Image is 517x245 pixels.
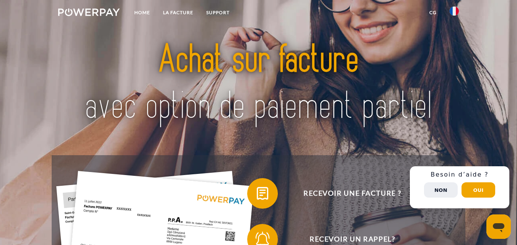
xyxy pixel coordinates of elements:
[157,6,200,19] a: LA FACTURE
[253,184,272,203] img: qb_bill.svg
[450,6,459,16] img: fr
[423,6,443,19] a: CG
[410,166,509,208] div: Schnellhilfe
[258,178,446,209] span: Recevoir une facture ?
[414,171,505,178] h3: Besoin d’aide ?
[424,182,458,198] button: Non
[486,214,511,239] iframe: Bouton de lancement de la fenêtre de messagerie
[462,182,495,198] button: Oui
[58,8,120,16] img: logo-powerpay-white.svg
[128,6,157,19] a: Home
[247,178,446,209] button: Recevoir une facture ?
[200,6,236,19] a: Support
[78,24,439,142] img: title-powerpay_fr.svg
